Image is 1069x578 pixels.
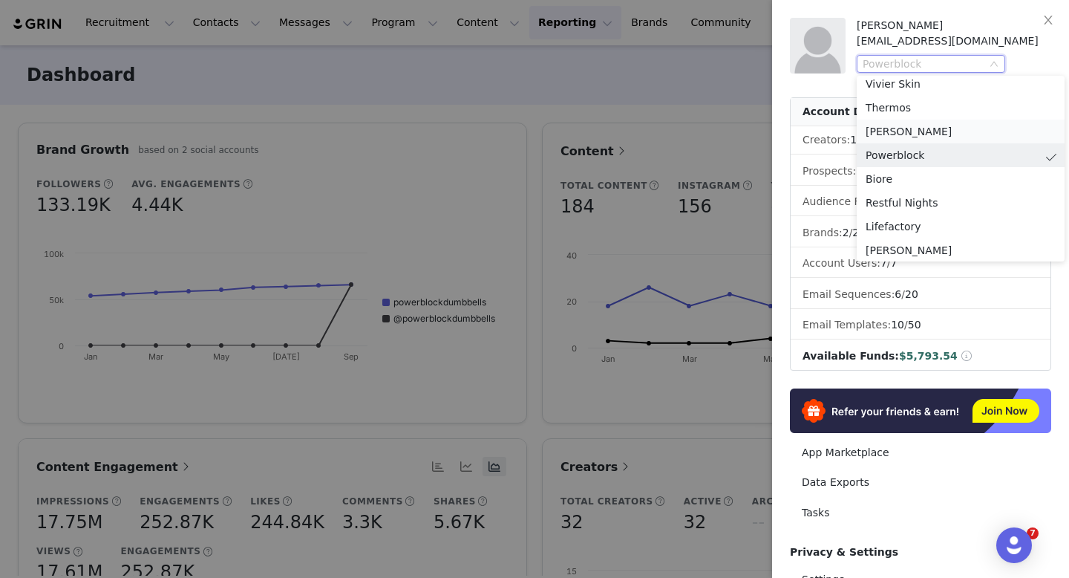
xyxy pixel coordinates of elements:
a: Tasks [790,499,1051,527]
span: 10 [891,319,904,331]
div: [EMAIL_ADDRESS][DOMAIN_NAME] [857,33,1051,49]
span: Available Funds: [802,350,899,362]
a: Data Exports [790,469,1051,496]
li: Account Users: [791,250,1050,278]
li: Prospects: [791,158,1050,186]
li: Audience Reports: / [791,188,1050,216]
span: 6 [895,288,901,300]
span: 2 [843,227,849,238]
li: Powerblock [857,143,1065,167]
span: / [891,319,921,331]
span: 7 [891,257,898,269]
span: Privacy & Settings [790,546,898,558]
span: 7 [1027,527,1039,539]
span: 20 [905,288,918,300]
i: icon: down [990,59,998,70]
span: / [850,134,893,146]
li: Lifefactory [857,215,1065,238]
span: 178 [850,134,870,146]
div: [PERSON_NAME] [857,18,1051,33]
li: Email Sequences: [791,281,1050,309]
span: 50 [908,319,921,331]
span: 2 [852,227,859,238]
li: Vivier Skin [857,72,1065,96]
li: Brands: [791,219,1050,247]
img: placeholder-profile.jpg [790,18,846,74]
span: 7 [880,257,887,269]
span: / [880,257,898,269]
li: [PERSON_NAME] [857,238,1065,262]
li: Thermos [857,96,1065,120]
i: icon: close [1042,14,1054,26]
span: / [895,288,918,300]
div: Open Intercom Messenger [996,527,1032,563]
li: Biore [857,167,1065,191]
li: Creators: [791,126,1050,155]
span: / [843,227,860,238]
li: Restful Nights [857,191,1065,215]
li: Email Templates: [791,311,1050,340]
div: Account Details [791,98,1050,126]
span: $5,793.54 [899,350,958,362]
a: App Marketplace [790,439,1051,467]
li: [PERSON_NAME] [857,120,1065,143]
img: Refer & Earn [790,389,1051,433]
